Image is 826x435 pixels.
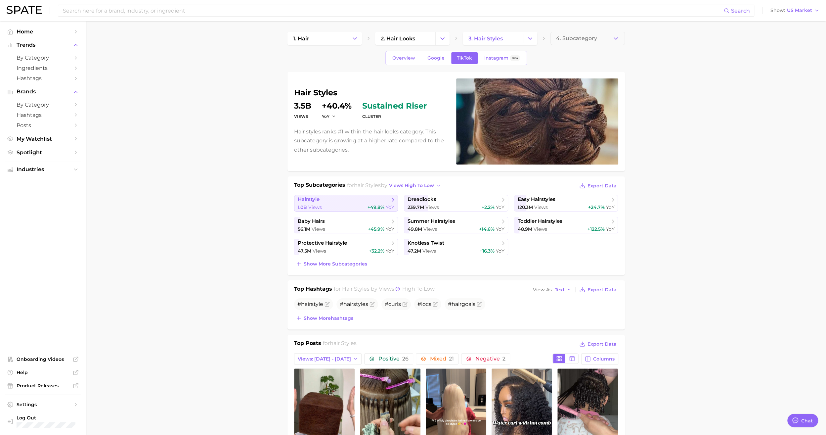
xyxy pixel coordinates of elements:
[294,113,311,121] dt: Views
[353,301,368,307] span: styles
[502,356,505,362] span: 2
[408,226,422,232] span: 49.8m
[423,226,437,232] span: Views
[389,183,434,188] span: views high to low
[340,301,368,307] span: #
[17,75,69,81] span: Hashtags
[523,32,537,45] button: Change Category
[531,285,574,294] button: View AsText
[17,149,69,156] span: Spotlight
[17,65,69,71] span: Ingredients
[514,195,618,212] a: easy hairstyles120.3m Views+24.7% YoY
[298,248,311,254] span: 47.5m
[294,102,311,110] dd: 3.5b
[475,356,505,362] span: Negative
[386,204,394,210] span: YoY
[451,52,478,64] a: TikTok
[555,288,565,292] span: Text
[386,226,394,232] span: YoY
[477,302,482,307] button: Flag as miscategorized or irrelevant
[578,181,618,190] button: Export Data
[417,301,431,307] span: #locs
[392,55,415,61] span: Overview
[422,248,436,254] span: Views
[556,35,597,41] span: 4. Subcategory
[435,32,450,45] button: Change Category
[17,122,69,128] span: Posts
[370,302,375,307] button: Flag as miscategorized or irrelevant
[17,112,69,118] span: Hashtags
[294,217,398,233] a: baby hairs56.1m Views+45.9% YoY
[294,195,398,212] a: hairstyle1.0b Views+49.8% YoY
[342,286,370,292] span: hair styles
[294,181,345,191] h1: Top Subcategories
[534,204,548,210] span: Views
[578,339,618,349] button: Export Data
[313,248,326,254] span: Views
[787,9,812,12] span: US Market
[731,8,750,14] span: Search
[479,52,526,64] a: InstagramBeta
[433,302,438,307] button: Flag as miscategorized or irrelevant
[17,167,69,172] span: Industries
[5,367,81,377] a: Help
[5,400,81,410] a: Settings
[518,196,555,203] span: easy hairstyles
[484,55,508,61] span: Instagram
[298,204,307,210] span: 1.0b
[347,182,443,188] span: for by
[518,218,562,224] span: toddler hairstyles
[402,286,435,292] span: high to low
[588,204,604,210] span: +24.7%
[387,181,443,190] button: views high to low
[452,301,461,307] span: hair
[5,110,81,120] a: Hashtags
[587,183,617,189] span: Export Data
[514,217,618,233] a: toddler hairstyles48.9m Views+122.5% YoY
[298,240,347,246] span: protective hairstyle
[17,383,69,389] span: Product Releases
[17,415,75,421] span: Log Out
[448,301,475,307] span: # goals
[17,136,69,142] span: My Watchlist
[587,287,617,293] span: Export Data
[606,226,614,232] span: YoY
[534,226,547,232] span: Views
[343,301,353,307] span: hair
[5,413,81,430] a: Log out. Currently logged in with e-mail lerae.matz@unilever.com.
[518,204,533,210] span: 120.3m
[17,28,69,35] span: Home
[294,339,321,349] h1: Top Posts
[17,89,69,95] span: Brands
[496,204,504,210] span: YoY
[378,356,408,362] span: Positive
[368,204,384,210] span: +49.8%
[354,182,381,188] span: hair styles
[17,356,69,362] span: Onboarding Videos
[5,63,81,73] a: Ingredients
[386,248,394,254] span: YoY
[294,239,398,255] a: protective hairstyle47.5m Views+32.2% YoY
[496,226,504,232] span: YoY
[322,114,329,119] span: YoY
[322,114,336,119] button: YoY
[304,261,367,267] span: Show more subcategories
[294,89,448,97] h1: hair styles
[480,248,495,254] span: +16.3%
[468,35,503,42] span: 3. hair styles
[385,301,401,307] span: #curls
[5,73,81,83] a: Hashtags
[5,100,81,110] a: by Category
[770,9,785,12] span: Show
[427,55,445,61] span: Google
[301,301,311,307] span: hair
[408,240,444,246] span: knotless twist
[293,35,309,42] span: 1. hair
[402,356,408,362] span: 26
[17,55,69,61] span: by Category
[5,147,81,158] a: Spotlight
[402,302,408,307] button: Flag as miscategorized or irrelevant
[512,55,518,61] span: Beta
[5,165,81,174] button: Industries
[368,226,384,232] span: +45.9%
